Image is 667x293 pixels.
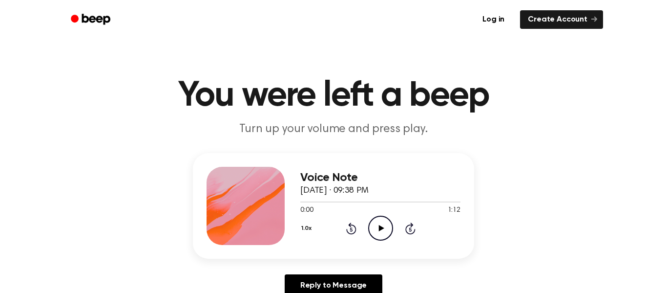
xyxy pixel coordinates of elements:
a: Create Account [520,10,603,29]
span: 1:12 [448,205,460,216]
button: 1.0x [300,220,315,237]
a: Log in [473,8,514,31]
h3: Voice Note [300,171,460,184]
span: 0:00 [300,205,313,216]
h1: You were left a beep [83,78,584,113]
p: Turn up your volume and press play. [146,121,521,137]
a: Beep [64,10,119,29]
span: [DATE] · 09:38 PM [300,186,369,195]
